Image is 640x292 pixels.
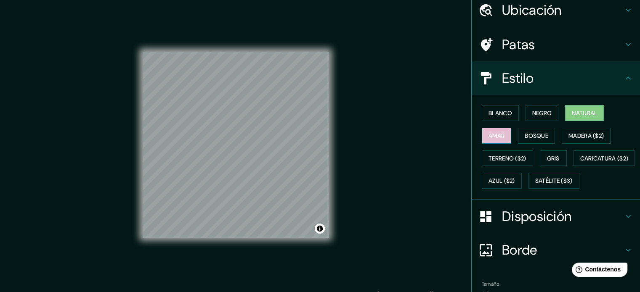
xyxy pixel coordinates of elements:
[532,109,552,117] font: Negro
[565,259,631,283] iframe: Lanzador de widgets de ayuda
[482,150,533,166] button: Terreno ($2)
[315,224,325,234] button: Activar o desactivar atribución
[472,200,640,233] div: Disposición
[472,233,640,267] div: Borde
[482,173,522,189] button: Azul ($2)
[502,36,535,53] font: Patas
[528,173,579,189] button: Satélite ($3)
[562,128,611,144] button: Madera ($2)
[489,132,505,139] font: Amar
[489,177,515,185] font: Azul ($2)
[565,105,604,121] button: Natural
[482,281,499,287] font: Tamaño
[518,128,555,144] button: Bosque
[502,69,534,87] font: Estilo
[482,128,511,144] button: Amar
[502,1,562,19] font: Ubicación
[547,155,560,162] font: Gris
[482,105,519,121] button: Blanco
[525,132,548,139] font: Bosque
[502,208,571,225] font: Disposición
[580,155,629,162] font: Caricatura ($2)
[489,155,526,162] font: Terreno ($2)
[489,109,512,117] font: Blanco
[572,109,597,117] font: Natural
[526,105,559,121] button: Negro
[143,52,329,238] canvas: Mapa
[568,132,604,139] font: Madera ($2)
[502,241,537,259] font: Borde
[472,28,640,61] div: Patas
[574,150,635,166] button: Caricatura ($2)
[535,177,573,185] font: Satélite ($3)
[540,150,567,166] button: Gris
[472,61,640,95] div: Estilo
